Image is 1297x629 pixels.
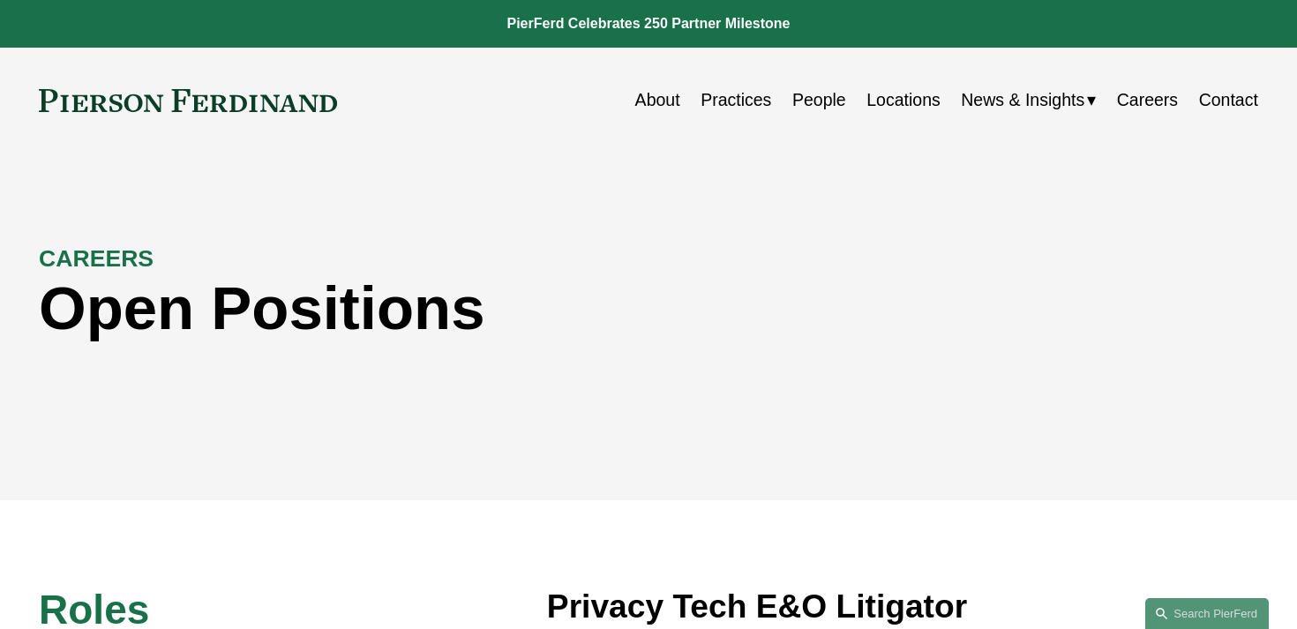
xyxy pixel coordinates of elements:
[866,83,941,117] a: Locations
[1117,83,1178,117] a: Careers
[701,83,771,117] a: Practices
[1199,83,1258,117] a: Contact
[792,83,846,117] a: People
[39,274,953,344] h1: Open Positions
[547,586,1258,626] h3: Privacy Tech E&O Litigator
[1145,598,1269,629] a: Search this site
[961,83,1096,117] a: folder dropdown
[635,83,680,117] a: About
[961,85,1084,116] span: News & Insights
[39,245,154,272] strong: CAREERS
